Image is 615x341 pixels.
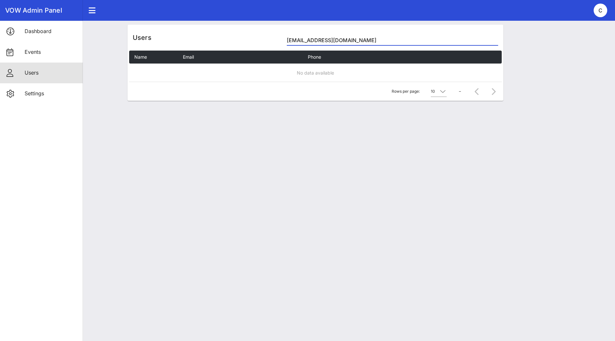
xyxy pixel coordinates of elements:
[25,70,78,76] div: Users
[25,49,78,55] div: Events
[392,82,447,101] div: Rows per page:
[129,64,502,82] td: No data available
[303,51,441,64] th: Phone
[183,54,194,60] span: Email
[5,6,78,14] div: VOW Admin Panel
[129,51,178,64] th: Name
[25,90,78,97] div: Settings
[128,25,503,51] div: Users
[431,86,447,97] div: 10Rows per page:
[459,88,461,94] div: –
[25,28,78,34] div: Dashboard
[178,51,303,64] th: Email
[594,4,607,17] div: C
[431,88,435,94] div: 10
[134,54,147,60] span: Name
[308,54,321,60] span: Phone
